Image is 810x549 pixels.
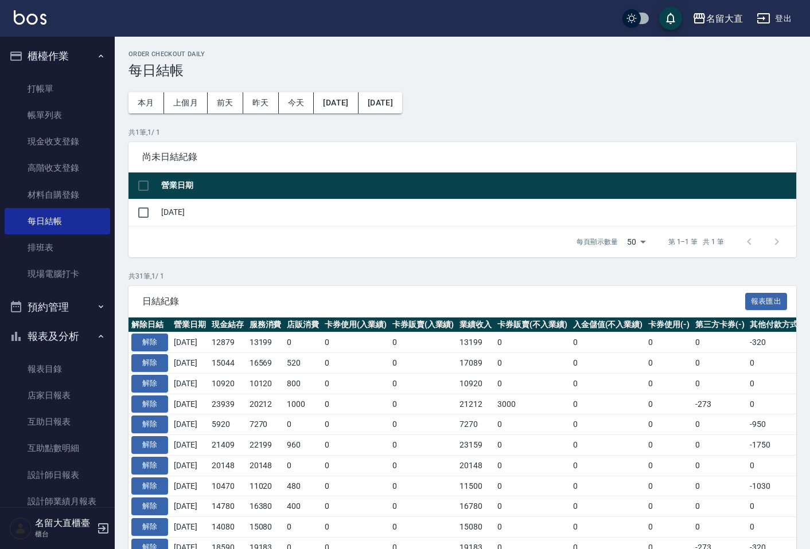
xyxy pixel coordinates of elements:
td: 0 [570,476,646,496]
td: [DATE] [171,517,209,538]
td: -320 [747,332,810,353]
button: 前天 [208,92,243,113]
td: 0 [570,332,646,353]
td: 17089 [457,353,494,374]
td: 11500 [457,476,494,496]
td: 0 [494,455,570,476]
td: 0 [494,476,570,496]
td: 0 [645,332,692,353]
td: 0 [645,455,692,476]
button: 解除 [131,375,168,393]
td: [DATE] [171,332,209,353]
td: 0 [747,455,810,476]
td: 10120 [247,373,285,394]
td: 0 [692,476,747,496]
td: 0 [692,332,747,353]
td: 16780 [457,496,494,517]
th: 解除日結 [128,317,171,332]
td: 0 [692,414,747,435]
td: -273 [692,394,747,414]
h2: Order checkout daily [128,50,796,58]
td: 20148 [457,455,494,476]
h3: 每日結帳 [128,62,796,79]
td: 0 [570,353,646,374]
td: 16569 [247,353,285,374]
td: 0 [570,496,646,517]
td: 0 [494,517,570,538]
td: 0 [645,435,692,456]
td: 0 [390,435,457,456]
td: 0 [494,332,570,353]
td: 0 [645,414,692,435]
button: 預約管理 [5,292,110,322]
button: [DATE] [314,92,358,113]
td: 10470 [209,476,247,496]
th: 業績收入 [457,317,494,332]
td: 0 [390,476,457,496]
td: 0 [692,496,747,517]
td: 7270 [247,414,285,435]
td: 1000 [284,394,322,414]
a: 店家日報表 [5,382,110,409]
div: 名留大直 [706,11,743,26]
th: 現金結存 [209,317,247,332]
td: 0 [570,373,646,394]
div: 50 [622,226,650,257]
td: [DATE] [171,476,209,496]
td: 12879 [209,332,247,353]
a: 互助日報表 [5,409,110,435]
td: 15080 [247,517,285,538]
td: 0 [692,373,747,394]
a: 材料自購登錄 [5,182,110,208]
th: 第三方卡券(-) [692,317,747,332]
a: 設計師業績月報表 [5,488,110,515]
td: [DATE] [171,435,209,456]
th: 卡券販賣(不入業績) [494,317,570,332]
button: [DATE] [359,92,402,113]
td: 0 [692,353,747,374]
td: 0 [322,332,390,353]
td: 960 [284,435,322,456]
td: 0 [747,394,810,414]
td: 0 [747,373,810,394]
td: 0 [322,394,390,414]
button: save [659,7,682,30]
button: 解除 [131,497,168,515]
td: 0 [284,414,322,435]
td: 0 [692,435,747,456]
a: 帳單列表 [5,102,110,128]
td: 10920 [209,373,247,394]
td: 0 [390,373,457,394]
td: 22199 [247,435,285,456]
td: 520 [284,353,322,374]
td: 0 [570,414,646,435]
td: 0 [322,373,390,394]
td: -1750 [747,435,810,456]
td: 0 [645,353,692,374]
a: 報表匯出 [745,295,788,306]
p: 共 31 筆, 1 / 1 [128,271,796,281]
a: 打帳單 [5,76,110,102]
td: 800 [284,373,322,394]
td: 0 [390,455,457,476]
button: 解除 [131,395,168,413]
a: 高階收支登錄 [5,155,110,181]
td: 10920 [457,373,494,394]
th: 其他付款方式(-) [747,317,810,332]
td: 14080 [209,517,247,538]
td: 0 [747,353,810,374]
td: 20212 [247,394,285,414]
td: [DATE] [171,414,209,435]
td: 14780 [209,496,247,517]
td: 16380 [247,496,285,517]
img: Logo [14,10,46,25]
td: 0 [322,517,390,538]
td: 0 [570,517,646,538]
a: 現場電腦打卡 [5,261,110,287]
p: 共 1 筆, 1 / 1 [128,127,796,138]
p: 每頁顯示數量 [577,237,618,247]
button: 報表及分析 [5,321,110,351]
button: 解除 [131,354,168,372]
td: 0 [390,394,457,414]
th: 卡券使用(-) [645,317,692,332]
